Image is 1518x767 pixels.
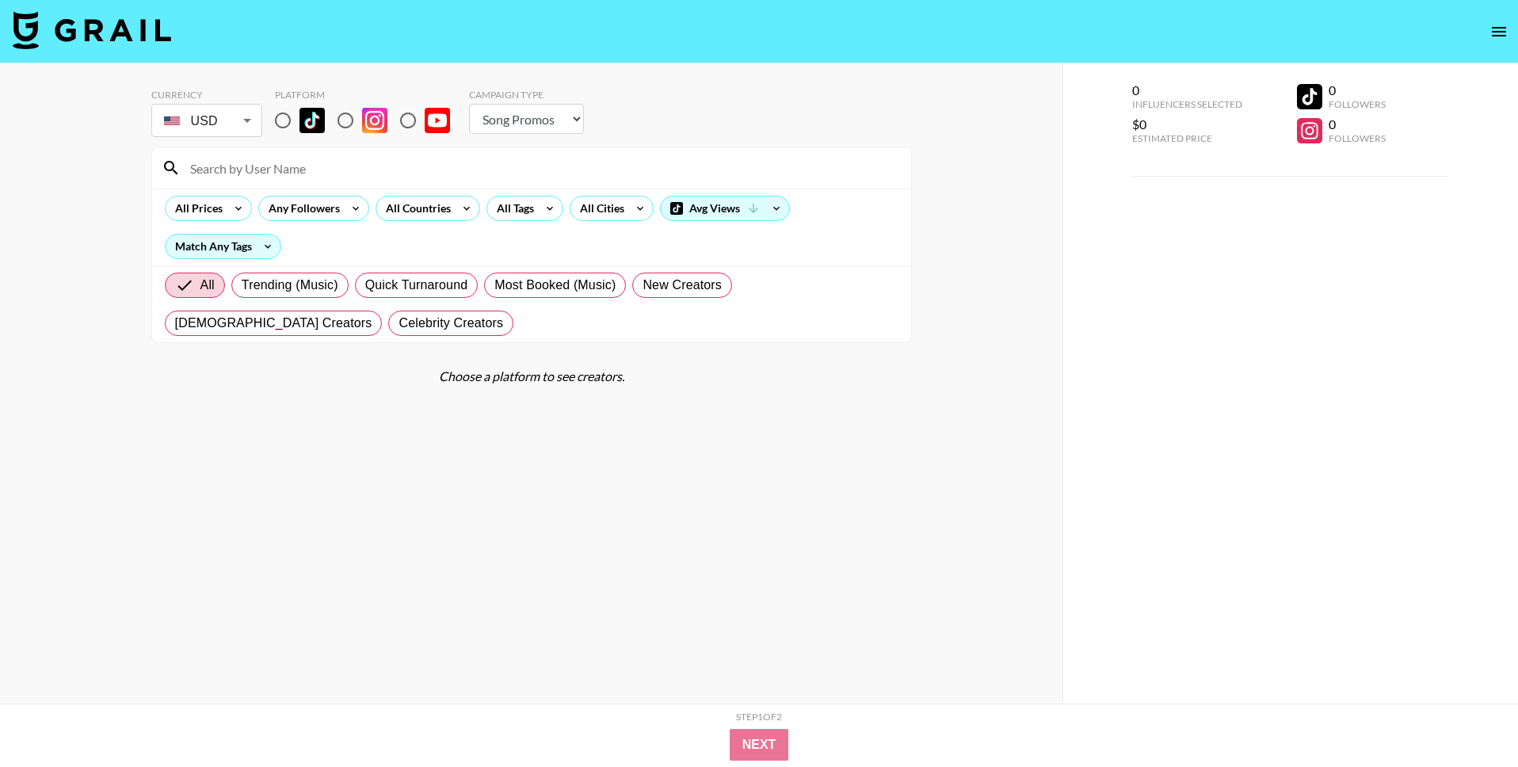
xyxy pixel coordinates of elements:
[1132,116,1242,132] div: $0
[365,276,468,295] span: Quick Turnaround
[1132,82,1242,98] div: 0
[494,276,616,295] span: Most Booked (Music)
[570,197,627,220] div: All Cities
[469,89,584,101] div: Campaign Type
[362,108,387,133] img: Instagram
[1329,98,1386,110] div: Followers
[166,235,280,258] div: Match Any Tags
[175,314,372,333] span: [DEMOGRAPHIC_DATA] Creators
[730,729,789,761] button: Next
[661,197,789,220] div: Avg Views
[1132,98,1242,110] div: Influencers Selected
[275,89,463,101] div: Platform
[13,11,171,49] img: Grail Talent
[399,314,503,333] span: Celebrity Creators
[425,108,450,133] img: YouTube
[487,197,537,220] div: All Tags
[376,197,454,220] div: All Countries
[166,197,226,220] div: All Prices
[1329,132,1386,144] div: Followers
[1439,688,1499,748] iframe: Drift Widget Chat Controller
[1483,16,1515,48] button: open drawer
[181,155,902,181] input: Search by User Name
[299,108,325,133] img: TikTok
[154,107,259,135] div: USD
[643,276,722,295] span: New Creators
[1329,82,1386,98] div: 0
[151,89,262,101] div: Currency
[259,197,343,220] div: Any Followers
[242,276,338,295] span: Trending (Music)
[151,368,912,384] div: Choose a platform to see creators.
[736,711,782,723] div: Step 1 of 2
[1132,132,1242,144] div: Estimated Price
[1329,116,1386,132] div: 0
[200,276,215,295] span: All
